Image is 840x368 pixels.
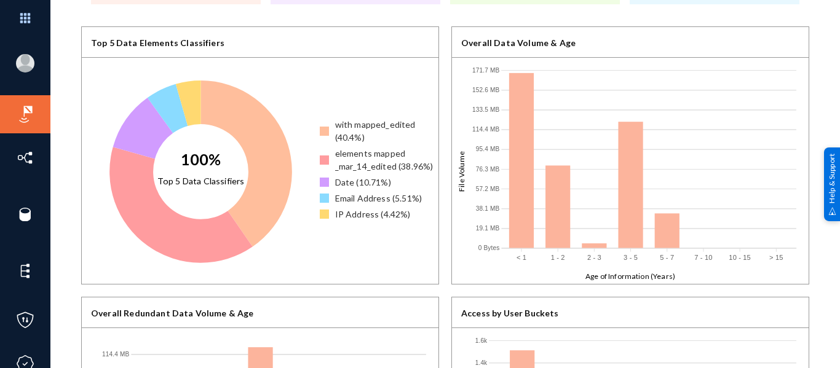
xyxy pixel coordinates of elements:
[335,147,438,173] div: elements mapped _mar_14_edited (38.96%)
[694,254,712,261] text: 7 - 10
[476,225,500,232] text: 19.1 MB
[624,254,638,261] text: 3 - 5
[551,254,565,261] text: 1 - 2
[457,151,466,192] text: File Volume
[335,176,391,189] div: Date (10.71%)
[729,254,751,261] text: 10 - 15
[587,254,601,261] text: 2 - 3
[16,205,34,224] img: icon-sources.svg
[475,359,488,366] text: 1.4k
[452,27,809,58] div: Overall Data Volume & Age
[16,262,34,280] img: icon-elements.svg
[472,67,499,74] text: 171.7 MB
[452,297,809,328] div: Access by User Buckets
[476,146,500,153] text: 95.4 MB
[16,105,34,123] img: icon-risk-sonar.svg
[769,254,783,261] text: > 15
[335,208,411,221] div: IP Address (4.42%)
[517,254,526,261] text: < 1
[478,245,500,251] text: 0 Bytes
[335,192,422,205] div: Email Address (5.51%)
[476,166,500,173] text: 76.3 MB
[335,118,438,144] div: with mapped_edited (40.4%)
[472,87,499,93] text: 152.6 MB
[585,272,675,281] text: Age of Information (Years)
[828,207,836,215] img: help_support.svg
[16,54,34,72] img: blank-profile-picture.png
[824,147,840,221] div: Help & Support
[157,176,245,186] text: Top 5 Data Classifiers
[660,254,674,261] text: 5 - 7
[82,297,438,328] div: Overall Redundant Data Volume & Age
[472,126,499,133] text: 114.4 MB
[16,311,34,329] img: icon-policies.svg
[82,27,438,58] div: Top 5 Data Elements Classifiers
[476,205,500,212] text: 38.1 MB
[472,106,499,113] text: 133.5 MB
[181,150,221,168] text: 100%
[476,186,500,192] text: 57.2 MB
[475,337,488,344] text: 1.6k
[102,351,129,358] text: 114.4 MB
[7,5,44,31] img: app launcher
[16,149,34,167] img: icon-inventory.svg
